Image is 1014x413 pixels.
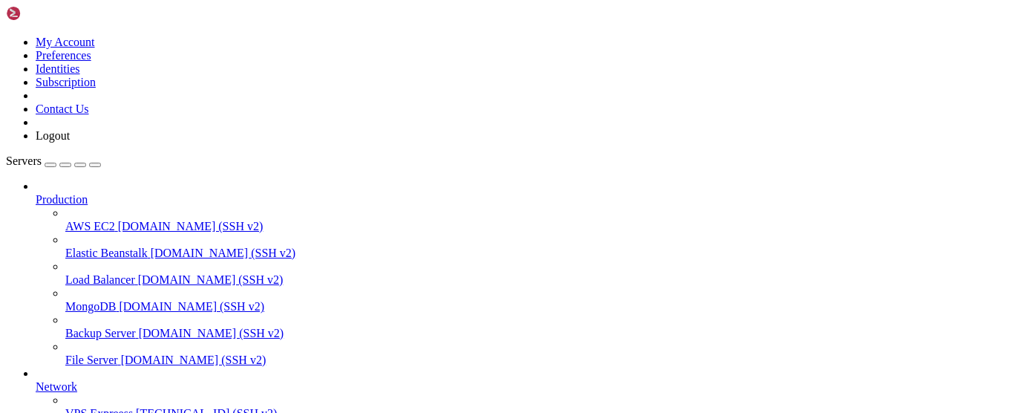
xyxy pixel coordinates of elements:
[65,354,118,366] span: File Server
[36,380,1008,394] a: Network
[65,233,1008,260] li: Elastic Beanstalk [DOMAIN_NAME] (SSH v2)
[65,340,1008,367] li: File Server [DOMAIN_NAME] (SSH v2)
[65,220,1008,233] a: AWS EC2 [DOMAIN_NAME] (SSH v2)
[36,180,1008,367] li: Production
[65,354,1008,367] a: File Server [DOMAIN_NAME] (SSH v2)
[6,155,42,167] span: Servers
[65,313,1008,340] li: Backup Server [DOMAIN_NAME] (SSH v2)
[36,129,70,142] a: Logout
[36,36,95,48] a: My Account
[65,327,1008,340] a: Backup Server [DOMAIN_NAME] (SSH v2)
[65,300,1008,313] a: MongoDB [DOMAIN_NAME] (SSH v2)
[65,327,136,339] span: Backup Server
[36,193,1008,206] a: Production
[65,247,148,259] span: Elastic Beanstalk
[65,287,1008,313] li: MongoDB [DOMAIN_NAME] (SSH v2)
[65,273,135,286] span: Load Balancer
[36,193,88,206] span: Production
[36,62,80,75] a: Identities
[119,300,264,313] span: [DOMAIN_NAME] (SSH v2)
[36,49,91,62] a: Preferences
[65,220,115,232] span: AWS EC2
[65,300,116,313] span: MongoDB
[36,380,77,393] span: Network
[36,76,96,88] a: Subscription
[65,273,1008,287] a: Load Balancer [DOMAIN_NAME] (SSH v2)
[65,247,1008,260] a: Elastic Beanstalk [DOMAIN_NAME] (SSH v2)
[151,247,296,259] span: [DOMAIN_NAME] (SSH v2)
[36,103,89,115] a: Contact Us
[6,155,101,167] a: Servers
[6,6,91,21] img: Shellngn
[138,273,284,286] span: [DOMAIN_NAME] (SSH v2)
[118,220,264,232] span: [DOMAIN_NAME] (SSH v2)
[65,206,1008,233] li: AWS EC2 [DOMAIN_NAME] (SSH v2)
[65,260,1008,287] li: Load Balancer [DOMAIN_NAME] (SSH v2)
[139,327,284,339] span: [DOMAIN_NAME] (SSH v2)
[121,354,266,366] span: [DOMAIN_NAME] (SSH v2)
